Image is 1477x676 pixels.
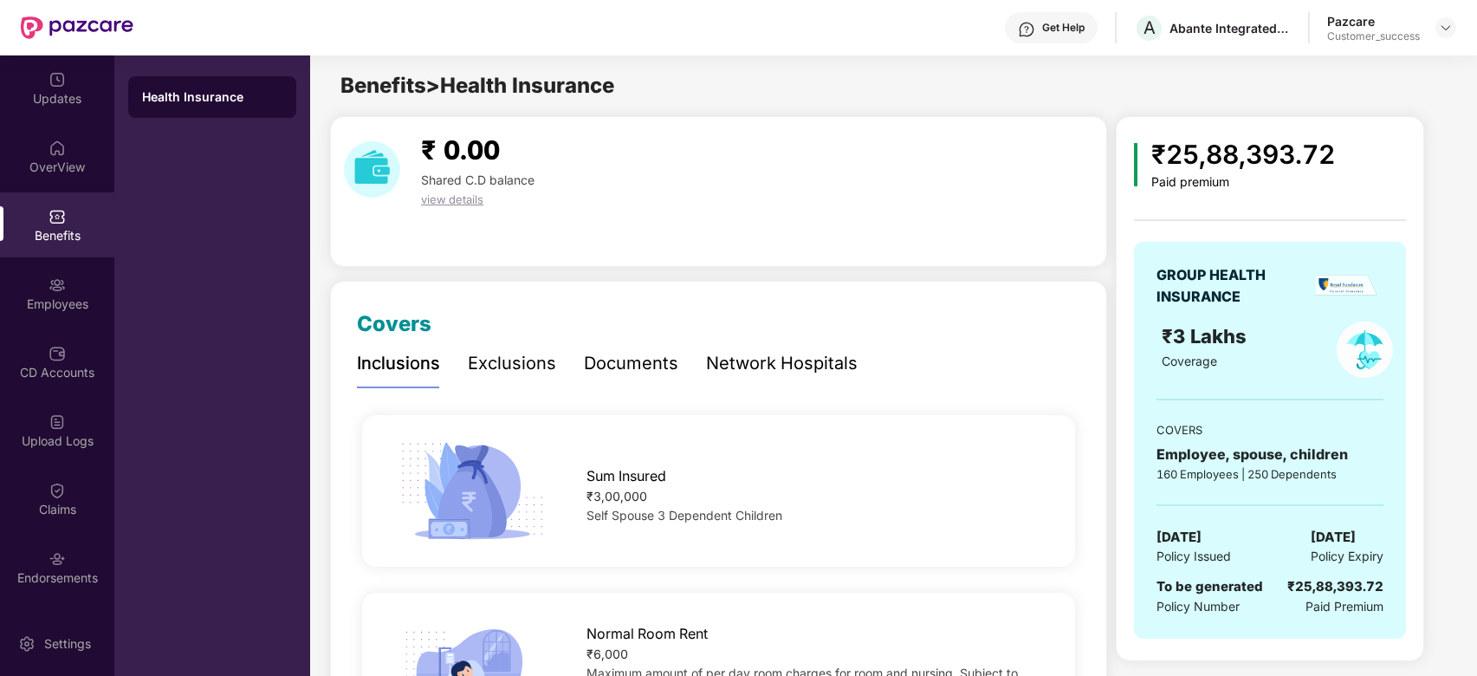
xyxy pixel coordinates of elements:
[1156,444,1383,465] div: Employee, spouse, children
[49,276,66,294] img: svg+xml;base64,PHN2ZyBpZD0iRW1wbG95ZWVzIiB4bWxucz0iaHR0cDovL3d3dy53My5vcmcvMjAwMC9zdmciIHdpZHRoPS...
[1042,21,1085,35] div: Get Help
[586,487,1043,506] div: ₹3,00,000
[1134,143,1138,186] img: icon
[49,482,66,499] img: svg+xml;base64,PHN2ZyBpZD0iQ2xhaW0iIHhtbG5zPSJodHRwOi8vd3d3LnczLm9yZy8yMDAwL3N2ZyIgd2lkdGg9IjIwIi...
[1151,175,1335,190] div: Paid premium
[357,350,440,377] div: Inclusions
[586,465,666,487] span: Sum Insured
[1311,547,1383,566] span: Policy Expiry
[421,172,534,187] span: Shared C.D balance
[421,134,500,166] span: ₹ 0.00
[344,141,400,198] img: download
[21,16,133,39] img: New Pazcare Logo
[357,311,431,336] span: Covers
[1156,578,1263,595] span: To be generated
[1018,21,1035,38] img: svg+xml;base64,PHN2ZyBpZD0iSGVscC0zMngzMiIgeG1sbnM9Imh0dHA6Ly93d3cudzMub3JnLzIwMDAvc3ZnIiB3aWR0aD...
[706,350,858,377] div: Network Hospitals
[1156,264,1308,308] div: GROUP HEALTH INSURANCE
[1156,599,1240,614] span: Policy Number
[142,88,282,106] div: Health Insurance
[584,350,678,377] div: Documents
[1151,134,1335,175] div: ₹25,88,393.72
[49,71,66,88] img: svg+xml;base64,PHN2ZyBpZD0iVXBkYXRlZCIgeG1sbnM9Imh0dHA6Ly93d3cudzMub3JnLzIwMDAvc3ZnIiB3aWR0aD0iMj...
[1169,20,1291,36] div: Abante Integrated P5
[49,140,66,157] img: svg+xml;base64,PHN2ZyBpZD0iSG9tZSIgeG1sbnM9Imh0dHA6Ly93d3cudzMub3JnLzIwMDAvc3ZnIiB3aWR0aD0iMjAiIG...
[586,508,782,523] span: Self Spouse 3 Dependent Children
[49,208,66,225] img: svg+xml;base64,PHN2ZyBpZD0iQmVuZWZpdHMiIHhtbG5zPSJodHRwOi8vd3d3LnczLm9yZy8yMDAwL3N2ZyIgd2lkdGg9Ij...
[1316,275,1377,296] img: insurerLogo
[1156,527,1202,548] span: [DATE]
[1156,547,1231,566] span: Policy Issued
[1143,17,1156,38] span: A
[49,345,66,362] img: svg+xml;base64,PHN2ZyBpZD0iQ0RfQWNjb3VudHMiIGRhdGEtbmFtZT0iQ0QgQWNjb3VudHMiIHhtbG5zPSJodHRwOi8vd3...
[1305,597,1383,616] span: Paid Premium
[49,413,66,431] img: svg+xml;base64,PHN2ZyBpZD0iVXBsb2FkX0xvZ3MiIGRhdGEtbmFtZT0iVXBsb2FkIExvZ3MiIHhtbG5zPSJodHRwOi8vd3...
[1327,29,1420,43] div: Customer_success
[586,623,708,645] span: Normal Room Rent
[1327,13,1420,29] div: Pazcare
[586,645,1043,664] div: ₹6,000
[1337,322,1393,378] img: policyIcon
[49,550,66,568] img: svg+xml;base64,PHN2ZyBpZD0iRW5kb3JzZW1lbnRzIiB4bWxucz0iaHR0cDovL3d3dy53My5vcmcvMjAwMC9zdmciIHdpZH...
[468,350,556,377] div: Exclusions
[18,635,36,653] img: svg+xml;base64,PHN2ZyBpZD0iU2V0dGluZy0yMHgyMCIgeG1sbnM9Imh0dHA6Ly93d3cudzMub3JnLzIwMDAvc3ZnIiB3aW...
[1162,354,1217,368] span: Coverage
[421,192,483,206] span: view details
[1162,325,1252,348] span: ₹3 Lakhs
[1156,465,1383,483] div: 160 Employees | 250 Dependents
[1156,421,1383,439] div: COVERS
[1439,21,1453,35] img: svg+xml;base64,PHN2ZyBpZD0iRHJvcGRvd24tMzJ4MzIiIHhtbG5zPSJodHRwOi8vd3d3LnczLm9yZy8yMDAwL3N2ZyIgd2...
[1311,527,1356,548] span: [DATE]
[39,635,96,653] div: Settings
[1287,576,1383,597] div: ₹25,88,393.72
[394,437,550,545] img: icon
[340,73,614,98] span: Benefits > Health Insurance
